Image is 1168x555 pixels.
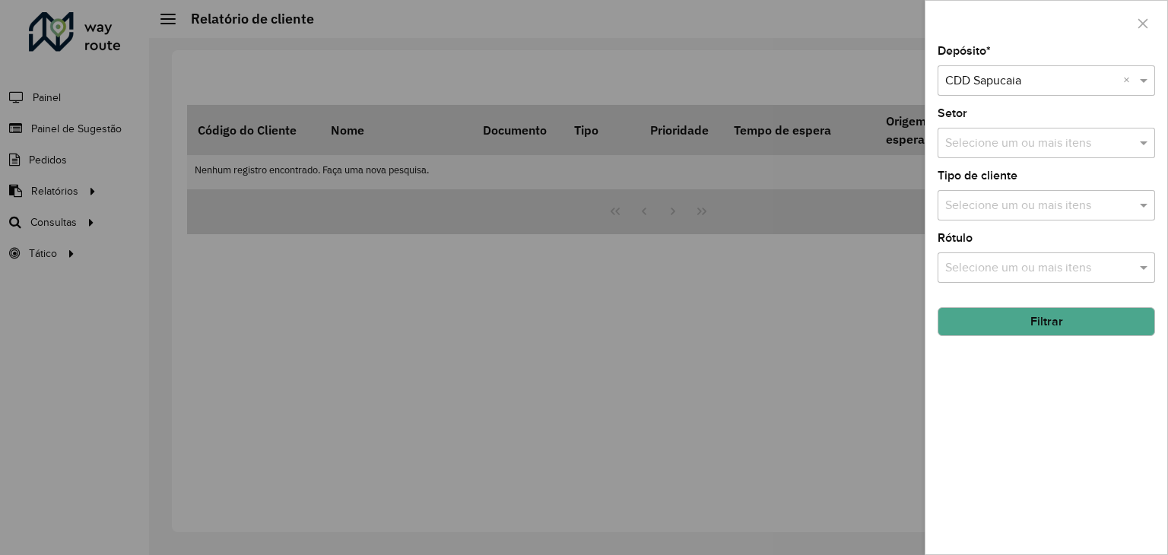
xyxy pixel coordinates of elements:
[938,104,967,122] label: Setor
[938,307,1155,336] button: Filtrar
[938,166,1017,185] label: Tipo de cliente
[1123,71,1136,90] span: Clear all
[938,42,991,60] label: Depósito
[938,229,973,247] label: Rótulo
